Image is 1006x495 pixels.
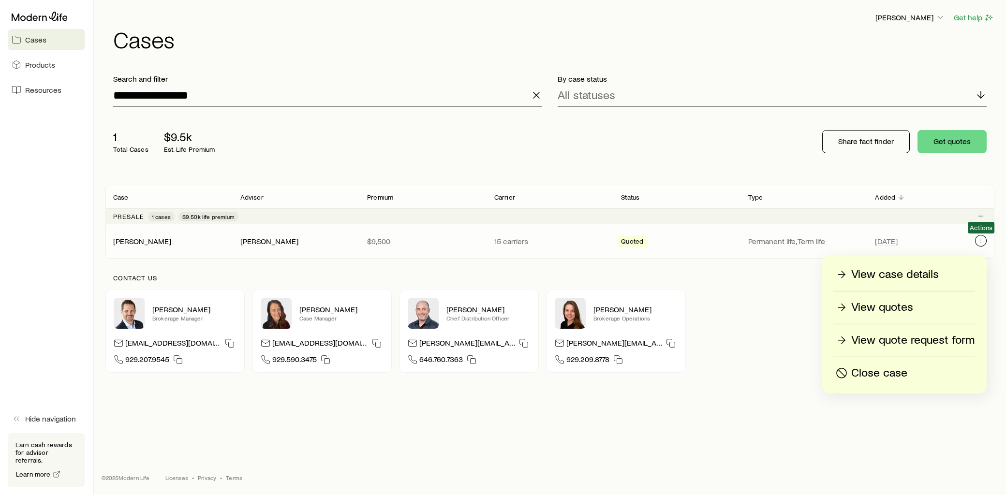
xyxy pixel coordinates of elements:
p: Share fact finder [838,136,894,146]
a: Resources [8,79,85,101]
p: Added [875,193,895,201]
span: Resources [25,85,61,95]
img: Ellen Wall [555,298,586,329]
span: Quoted [621,237,643,247]
p: Earn cash rewards for advisor referrals. [15,441,77,464]
p: Case [113,193,129,201]
span: • [192,474,194,481]
button: Share fact finder [822,130,910,153]
button: Hide navigation [8,408,85,429]
p: Permanent life, Term life [748,236,860,246]
p: [EMAIL_ADDRESS][DOMAIN_NAME] [272,338,368,351]
button: [PERSON_NAME] [875,12,946,24]
span: 929.590.3475 [272,354,317,367]
p: Contact us [113,274,987,282]
p: Est. Life Premium [164,146,215,153]
p: Status [621,193,639,201]
p: All statuses [558,88,615,102]
button: Get quotes [917,130,987,153]
a: Privacy [198,474,216,481]
p: Premium [367,193,393,201]
div: [PERSON_NAME] [240,236,298,247]
p: Type [748,193,763,201]
span: • [220,474,222,481]
p: Close case [851,365,907,381]
a: Licenses [165,474,188,481]
a: Products [8,54,85,75]
a: [PERSON_NAME] [113,236,171,246]
p: Search and filter [113,74,542,84]
span: $9.50k life premium [182,213,235,220]
span: 646.760.7363 [419,354,463,367]
span: 1 cases [152,213,171,220]
p: Brokerage Operations [593,314,678,322]
span: Hide navigation [25,414,76,423]
p: [PERSON_NAME][EMAIL_ADDRESS][DOMAIN_NAME] [419,338,515,351]
p: Brokerage Manager [152,314,237,322]
span: 929.207.9545 [125,354,169,367]
h1: Cases [113,28,994,51]
p: [PERSON_NAME] [152,305,237,314]
span: Products [25,60,55,70]
p: 1 [113,130,148,144]
p: [PERSON_NAME] [299,305,384,314]
span: 929.209.8778 [566,354,609,367]
p: By case status [558,74,987,84]
a: View case details [833,266,975,283]
div: Client cases [105,185,994,259]
p: Case Manager [299,314,384,322]
a: View quote request form [833,332,975,349]
img: Nick Weiler [114,298,145,329]
p: [PERSON_NAME] [593,305,678,314]
p: Presale [113,213,144,220]
p: View quotes [851,300,913,315]
img: Abby McGuigan [261,298,292,329]
span: Learn more [16,471,51,478]
p: Carrier [494,193,515,201]
p: Chief Distribution Officer [446,314,531,322]
button: Get help [953,12,994,23]
a: Cases [8,29,85,50]
p: $9.5k [164,130,215,144]
p: $9,500 [367,236,479,246]
span: [DATE] [875,236,898,246]
p: [PERSON_NAME] [446,305,531,314]
span: Cases [25,35,46,44]
div: Earn cash rewards for advisor referrals.Learn more [8,433,85,487]
p: 15 carriers [494,236,606,246]
p: Advisor [240,193,264,201]
p: View case details [851,267,939,282]
p: [PERSON_NAME][EMAIL_ADDRESS][DOMAIN_NAME] [566,338,662,351]
p: View quote request form [851,333,975,348]
button: Close case [833,365,975,382]
p: [EMAIL_ADDRESS][DOMAIN_NAME] [125,338,221,351]
a: View quotes [833,299,975,316]
p: © 2025 Modern Life [102,474,150,481]
div: [PERSON_NAME] [113,236,171,247]
a: Terms [226,474,242,481]
p: Total Cases [113,146,148,153]
img: Dan Pierson [408,298,439,329]
span: Actions [970,224,992,232]
p: [PERSON_NAME] [875,13,945,22]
